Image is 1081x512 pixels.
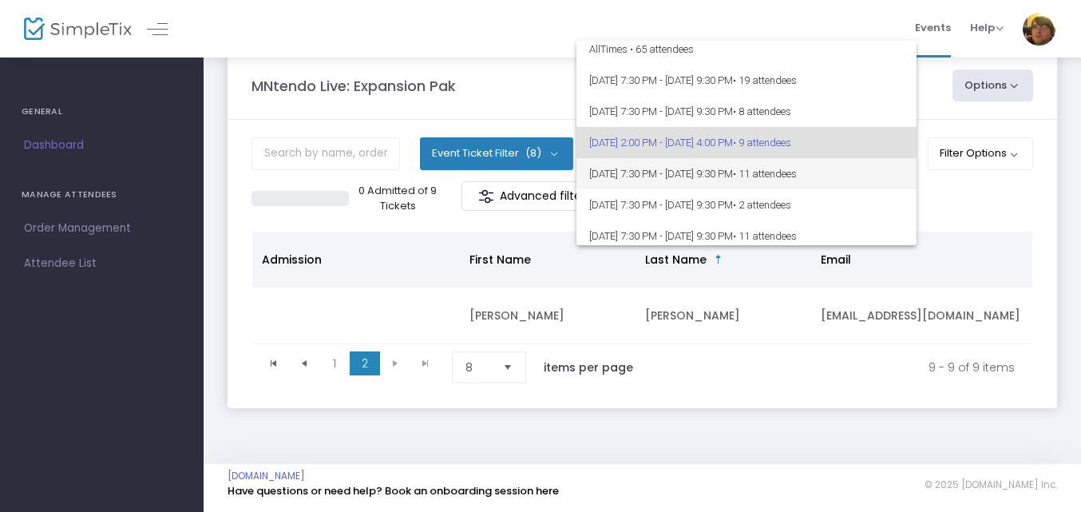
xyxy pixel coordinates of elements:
span: • 9 attendees [733,137,791,149]
span: • 8 attendees [733,105,791,117]
span: • 19 attendees [733,74,797,86]
span: [DATE] 7:30 PM - [DATE] 9:30 PM [589,189,904,220]
span: [DATE] 2:00 PM - [DATE] 4:00 PM [589,127,904,158]
span: • 11 attendees [733,168,797,180]
span: [DATE] 7:30 PM - [DATE] 9:30 PM [589,158,904,189]
span: [DATE] 7:30 PM - [DATE] 9:30 PM [589,96,904,127]
span: All Times • 65 attendees [589,34,904,65]
span: [DATE] 7:30 PM - [DATE] 9:30 PM [589,220,904,252]
span: • 11 attendees [733,230,797,242]
span: • 2 attendees [733,199,791,211]
span: [DATE] 7:30 PM - [DATE] 9:30 PM [589,65,904,96]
